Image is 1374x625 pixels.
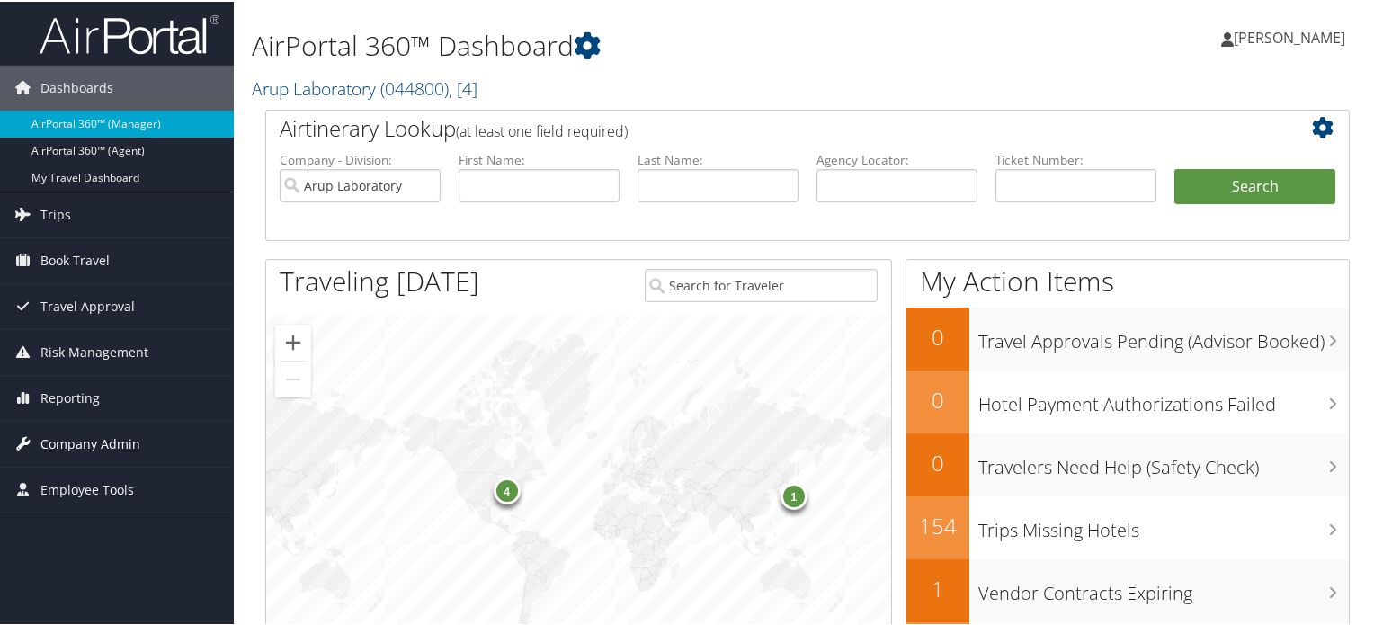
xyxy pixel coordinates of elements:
h3: Travel Approvals Pending (Advisor Booked) [978,318,1349,353]
h3: Vendor Contracts Expiring [978,570,1349,604]
label: Company - Division: [280,149,441,167]
h2: 154 [906,509,969,540]
div: 4 [493,475,520,502]
span: ( 044800 ) [380,75,449,99]
button: Zoom out [275,360,311,396]
label: Ticket Number: [995,149,1156,167]
h2: 0 [906,383,969,414]
button: Search [1174,167,1335,203]
label: Last Name: [638,149,799,167]
h2: 0 [906,446,969,477]
span: Risk Management [40,328,148,373]
a: 1Vendor Contracts Expiring [906,558,1349,621]
a: 0Travel Approvals Pending (Advisor Booked) [906,306,1349,369]
span: Employee Tools [40,466,134,511]
h3: Trips Missing Hotels [978,507,1349,541]
h2: Airtinerary Lookup [280,112,1245,142]
a: [PERSON_NAME] [1221,9,1363,63]
span: , [ 4 ] [449,75,477,99]
span: Trips [40,191,71,236]
h1: Traveling [DATE] [280,261,479,299]
a: 154Trips Missing Hotels [906,495,1349,558]
a: 0Hotel Payment Authorizations Failed [906,369,1349,432]
h3: Hotel Payment Authorizations Failed [978,381,1349,415]
span: [PERSON_NAME] [1234,26,1345,46]
label: Agency Locator: [816,149,977,167]
h3: Travelers Need Help (Safety Check) [978,444,1349,478]
a: Arup Laboratory [252,75,477,99]
span: Book Travel [40,237,110,281]
div: 1 [780,481,807,508]
img: airportal-logo.png [40,12,219,54]
h1: My Action Items [906,261,1349,299]
label: First Name: [459,149,620,167]
span: (at least one field required) [456,120,628,139]
input: Search for Traveler [645,267,879,300]
span: Company Admin [40,420,140,465]
h2: 0 [906,320,969,351]
a: 0Travelers Need Help (Safety Check) [906,432,1349,495]
h1: AirPortal 360™ Dashboard [252,25,993,63]
span: Dashboards [40,64,113,109]
h2: 1 [906,572,969,603]
button: Zoom in [275,323,311,359]
span: Reporting [40,374,100,419]
span: Travel Approval [40,282,135,327]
